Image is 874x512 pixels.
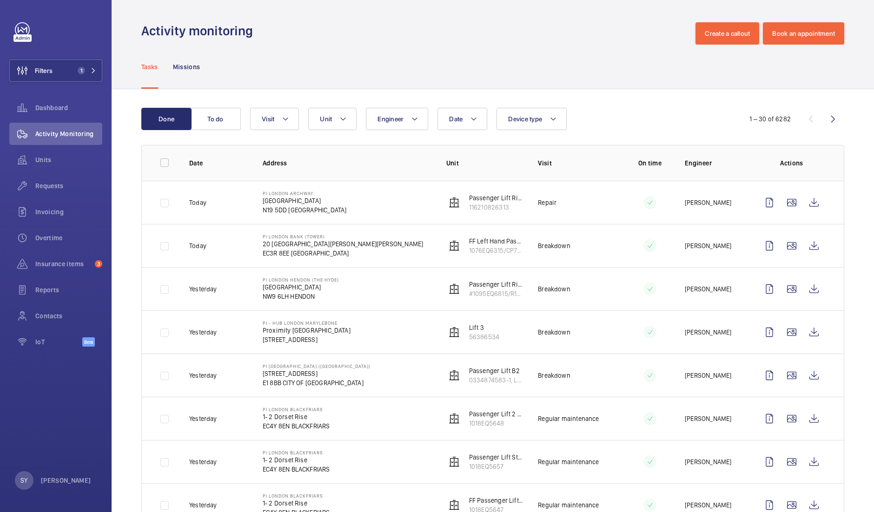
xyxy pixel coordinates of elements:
[263,335,351,344] p: [STREET_ADDRESS]
[758,158,825,168] p: Actions
[685,241,731,250] p: [PERSON_NAME]
[263,499,330,508] p: 1- 2 Dorset Rise
[449,240,460,251] img: elevator.svg
[263,239,423,249] p: 20 [GEOGRAPHIC_DATA][PERSON_NAME][PERSON_NAME]
[263,369,371,378] p: [STREET_ADDRESS]
[749,114,791,124] div: 1 – 30 of 6282
[449,115,463,123] span: Date
[377,115,404,123] span: Engineer
[685,414,731,423] p: [PERSON_NAME]
[263,455,330,465] p: 1- 2 Dorset Rise
[263,363,371,369] p: PI [GEOGRAPHIC_DATA] ([GEOGRAPHIC_DATA])
[263,412,330,421] p: 1- 2 Dorset Rise
[35,311,102,321] span: Contacts
[35,207,102,217] span: Invoicing
[469,323,499,332] p: Lift 3
[35,129,102,138] span: Activity Monitoring
[685,158,743,168] p: Engineer
[263,320,351,326] p: PI - Hub London Marylebone
[449,499,460,511] img: elevator.svg
[263,292,339,301] p: NW9 6LH HENDON
[469,236,523,246] p: FF Left Hand Passenger Lift No 1 Fire Fighting
[78,67,85,74] span: 1
[469,203,523,212] p: 116210826313
[35,155,102,164] span: Units
[469,332,499,341] p: 56386534
[189,457,217,466] p: Yesterday
[263,190,347,196] p: PI London Archway
[469,280,523,289] p: Passenger Lift Right Hand
[469,375,523,385] p: 0334874583-1, LC15734/06
[366,108,428,130] button: Engineer
[250,108,299,130] button: Visit
[695,22,759,45] button: Create a callout
[469,419,523,428] p: 1018EQ5648
[141,108,192,130] button: Done
[9,59,102,82] button: Filters1
[35,337,82,347] span: IoT
[538,198,556,207] p: Repair
[469,453,523,462] p: Passenger Lift Staff
[469,462,523,471] p: 1018EQ5657
[263,158,431,168] p: Address
[263,421,330,431] p: EC4Y 8EN BLACKFRIARS
[141,22,258,39] h1: Activity monitoring
[685,371,731,380] p: [PERSON_NAME]
[308,108,357,130] button: Unit
[20,476,27,485] p: SY
[191,108,241,130] button: To do
[41,476,91,485] p: [PERSON_NAME]
[189,328,217,337] p: Yesterday
[82,337,95,347] span: Beta
[189,158,248,168] p: Date
[263,277,339,282] p: PI London Hendon (The Hyde)
[469,496,523,505] p: FF Passenger Lift 1 Right Hand
[538,284,570,294] p: Breakdown
[449,327,460,338] img: elevator.svg
[685,457,731,466] p: [PERSON_NAME]
[538,500,599,510] p: Regular maintenance
[35,66,53,75] span: Filters
[538,241,570,250] p: Breakdown
[538,371,570,380] p: Breakdown
[263,326,351,335] p: Proximity [GEOGRAPHIC_DATA]
[685,328,731,337] p: [PERSON_NAME]
[141,62,158,72] p: Tasks
[497,108,567,130] button: Device type
[263,249,423,258] p: EC3R 8EE [GEOGRAPHIC_DATA]
[446,158,523,168] p: Unit
[538,457,599,466] p: Regular maintenance
[538,158,615,168] p: Visit
[35,181,102,190] span: Requests
[35,259,91,269] span: Insurance items
[763,22,844,45] button: Book an appointment
[189,241,206,250] p: Today
[35,285,102,295] span: Reports
[263,282,339,292] p: [GEOGRAPHIC_DATA]
[538,328,570,337] p: Breakdown
[173,62,200,72] p: Missions
[189,284,217,294] p: Yesterday
[189,500,217,510] p: Yesterday
[263,378,371,387] p: E1 8BB CITY OF [GEOGRAPHIC_DATA]
[263,205,347,215] p: N19 5DD [GEOGRAPHIC_DATA]
[469,409,523,419] p: Passenger Lift 2 Left hand
[263,196,347,205] p: [GEOGRAPHIC_DATA]
[263,234,423,239] p: PI London Bank (Tower)
[189,371,217,380] p: Yesterday
[263,450,330,455] p: PI London Blackfriars
[685,284,731,294] p: [PERSON_NAME]
[538,414,599,423] p: Regular maintenance
[189,414,217,423] p: Yesterday
[449,413,460,424] img: elevator.svg
[469,193,523,203] p: Passenger Lift Right Hand
[262,115,274,123] span: Visit
[449,370,460,381] img: elevator.svg
[685,198,731,207] p: [PERSON_NAME]
[95,260,102,268] span: 3
[35,233,102,243] span: Overtime
[469,366,523,375] p: Passenger Lift B2
[35,103,102,112] span: Dashboard
[469,246,523,255] p: 1076EQ6315/CP70963
[449,456,460,467] img: elevator.svg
